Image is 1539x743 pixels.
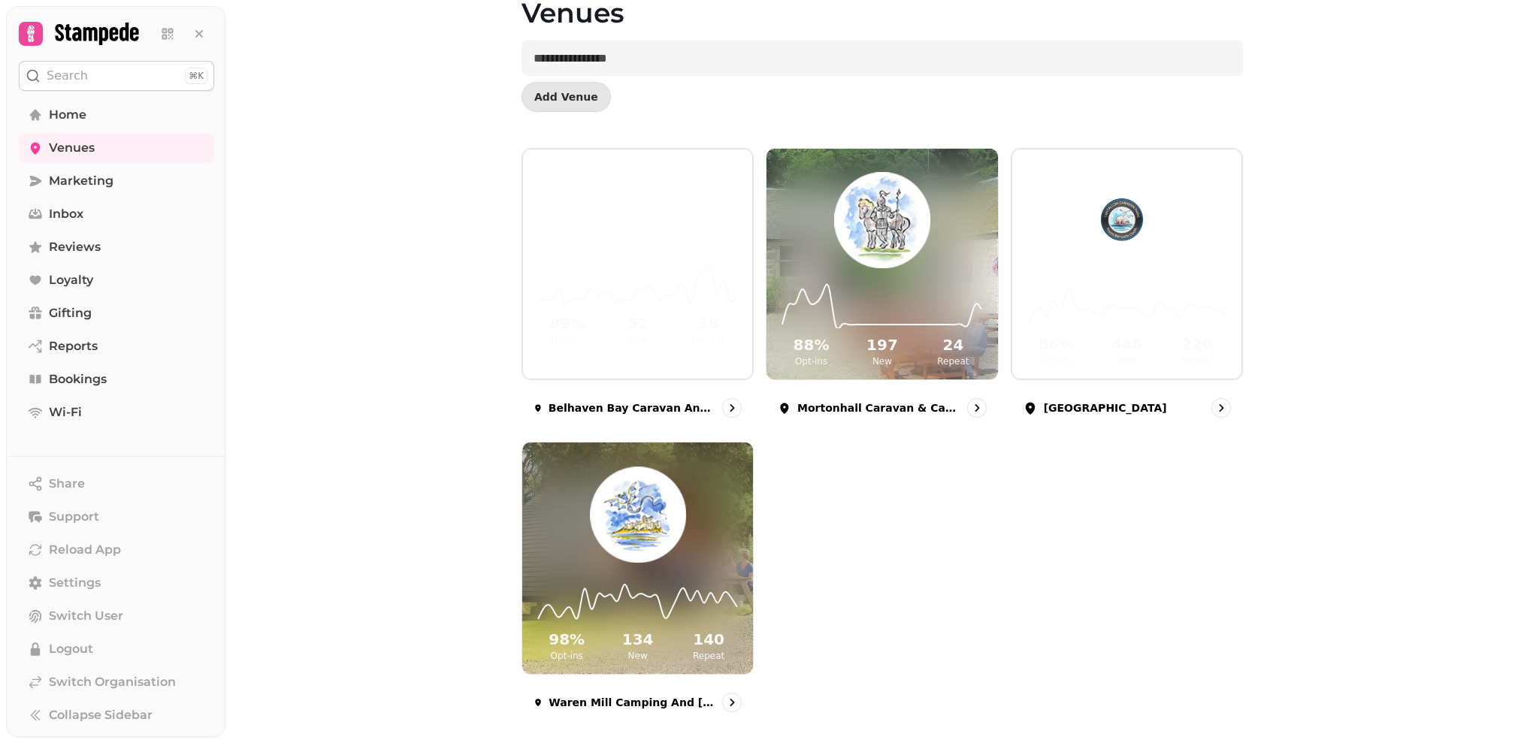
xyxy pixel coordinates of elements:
[551,467,724,563] img: Waren Mill Camping and Caravan Park
[1041,171,1213,267] img: Tantallon Park
[522,442,754,723] a: Waren Mill Camping and Caravan ParkWaren Mill Camping and Caravan Park98%Opt-ins134New140RepeatWa...
[1214,400,1229,415] svg: go to
[534,629,599,650] h2: 98 %
[49,508,99,526] span: Support
[1094,334,1159,355] h2: 446
[1165,355,1229,367] p: Repeat
[19,61,214,91] button: Search⌘K
[49,607,123,625] span: Switch User
[49,337,98,355] span: Reports
[49,106,86,124] span: Home
[19,232,214,262] a: Reviews
[19,265,214,295] a: Loyalty
[534,650,599,662] p: Opt-ins
[522,82,611,112] button: Add Venue
[19,535,214,565] button: Reload App
[605,650,670,662] p: New
[535,334,600,346] p: Opt-ins
[779,355,843,367] p: Opt-ins
[724,400,739,415] svg: go to
[549,400,717,415] p: Belhaven Bay Caravan and [GEOGRAPHIC_DATA]
[19,298,214,328] a: Gifting
[796,172,969,268] img: Mortonhall Caravan & Camping
[49,139,95,157] span: Venues
[535,313,600,334] h2: 89 %
[534,92,598,102] span: Add Venue
[1094,355,1159,367] p: New
[19,133,214,163] a: Venues
[19,166,214,196] a: Marketing
[606,334,670,346] p: New
[676,313,741,334] h2: 38
[19,364,214,394] a: Bookings
[797,400,961,415] p: Mortonhall Caravan & Camping
[522,148,754,430] a: 89%Opt-ins52New38RepeatBelhaven Bay Caravan and [GEOGRAPHIC_DATA]
[850,355,915,367] p: New
[676,629,741,650] h2: 140
[19,100,214,130] a: Home
[49,706,153,724] span: Collapse Sidebar
[850,334,915,355] h2: 197
[676,334,741,346] p: Repeat
[921,355,985,367] p: Repeat
[1024,334,1089,355] h2: 88 %
[19,700,214,730] button: Collapse Sidebar
[49,271,93,289] span: Loyalty
[49,640,93,658] span: Logout
[19,634,214,664] button: Logout
[19,199,214,229] a: Inbox
[779,334,843,355] h2: 88 %
[676,650,741,662] p: Repeat
[185,68,207,84] div: ⌘K
[19,331,214,361] a: Reports
[19,502,214,532] button: Support
[1165,334,1229,355] h2: 220
[19,397,214,427] a: Wi-Fi
[1011,148,1243,430] a: Tantallon Park88%Opt-ins446New220Repeat[GEOGRAPHIC_DATA]
[724,695,739,710] svg: go to
[19,667,214,697] a: Switch Organisation
[49,370,107,388] span: Bookings
[19,568,214,598] a: Settings
[49,172,113,190] span: Marketing
[47,67,88,85] p: Search
[49,238,101,256] span: Reviews
[1024,355,1089,367] p: Opt-ins
[49,403,82,421] span: Wi-Fi
[1044,400,1167,415] p: [GEOGRAPHIC_DATA]
[969,400,984,415] svg: go to
[549,695,716,710] p: Waren Mill Camping and [GEOGRAPHIC_DATA]
[49,475,85,493] span: Share
[19,601,214,631] button: Switch User
[19,469,214,499] button: Share
[49,574,101,592] span: Settings
[49,304,92,322] span: Gifting
[605,629,670,650] h2: 134
[49,541,121,559] span: Reload App
[49,673,176,691] span: Switch Organisation
[766,148,998,430] a: Mortonhall Caravan & CampingMortonhall Caravan & Camping88%Opt-ins197New24RepeatMortonhall Carava...
[49,205,83,223] span: Inbox
[606,313,670,334] h2: 52
[921,334,985,355] h2: 24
